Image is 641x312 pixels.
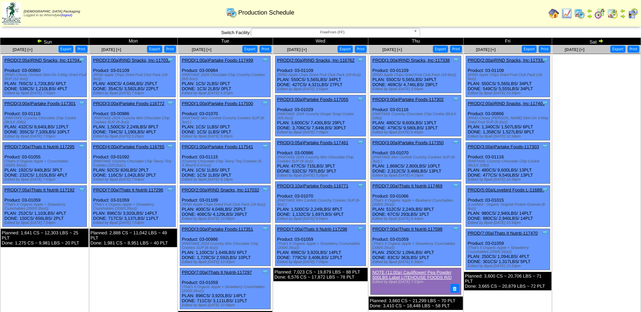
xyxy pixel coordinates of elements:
div: Planned: 1,641 CS ~ 12,303 LBS ~ 25 PLT Done: 1,275 CS ~ 9,981 LBS ~ 20 PLT [1,229,89,247]
span: [DEMOGRAPHIC_DATA] Packaging [24,10,80,14]
a: [DATE] [+] [192,47,212,52]
img: line_graph.gif [561,8,572,19]
div: Planned: 3,660 CS ~ 21,299 LBS ~ 70 PLT Done: 3,410 CS ~ 18,448 LBS ~ 58 PLT [369,296,463,310]
div: (PARTAKE Mini Confetti Crunchy Cookies SUP (8‐3oz) ) [182,116,270,124]
td: Fri [463,38,552,45]
a: PROD(2:00a)RIND Snacks, Inc-117031 [93,58,171,63]
td: Wed [273,38,368,45]
div: Edited by Bpali [DATE] 3:55pm [277,87,366,91]
td: Mon [89,38,178,45]
img: Tooltip [452,96,459,103]
a: PROD(1:00a)Partake Foods-117500 [182,101,253,106]
img: Tooltip [357,139,364,146]
a: PROD(1:00a)RIND Snacks, Inc-117338 [372,58,450,63]
div: (Crunchy Chocolate Chip Teeny Tiny Cookies (6-3.35oz/5-0.67oz)) [182,159,270,167]
a: PROD(3:00a)Partake Foods-116772 [93,101,165,106]
a: [DATE] [+] [476,47,496,52]
a: PROD(2:00a)RIND Snacks, Inc-117405 [468,101,545,106]
img: calendarprod.gif [574,8,585,19]
img: Tooltip [262,269,269,276]
a: [DATE] [+] [101,47,121,52]
div: (PARTAKE 2024 Crunchy Ginger Snap Cookie (6/5.5oz)) [277,112,366,120]
div: Edited by Bpali [DATE] 7:55pm [4,91,87,95]
span: [DATE] [+] [565,47,584,52]
button: Print [260,46,271,53]
div: Edited by Bpali [DATE] 5:26pm [93,134,175,138]
a: PROD(2:00a)RIND Snacks, Inc-117032 [182,187,259,192]
a: NOTE (11:00a) Cauliflower/ Pea Powder 500LBS Label LITEHOUSE FOODS R/D [372,270,452,280]
a: PROD(3:00a)Partake Foods-117350 [372,140,444,145]
a: PROD(2:05a)RIND Snacks, Inc-117041 [4,58,82,63]
div: Product: 03-00986 PLAN: 1,100CS / 1,649LBS / 6PLT DONE: 1,729CS / 2,592LBS / 10PLT [180,225,271,266]
div: Product: 03-01059 PLAN: 250CS / 1,094LBS / 4PLT DONE: 301CS / 1,317LBS / 5PLT [466,229,550,270]
img: Tooltip [542,186,548,193]
div: Product: 03-01070 PLAN: 1,500CS / 2,249LBS / 8PLT DONE: 1,132CS / 1,697LBS / 6PLT [275,182,366,223]
div: Product: 03-01109 PLAN: 550CS / 5,565LBS / 34PLT DONE: 469CS / 4,746LBS / 29PLT [370,56,461,93]
div: Edited by Bpali [DATE] 7:55pm [4,178,87,182]
div: Product: 03-00860 PLAN: 765CS / 1,720LBS / 6PLT DONE: 538CS / 1,210LBS / 4PLT [3,56,87,97]
div: Edited by Bpali [DATE] 3:28pm [277,174,366,178]
div: Edited by Bpali [DATE] 10:33pm [468,264,550,268]
div: Product: 03-00986 PLAN: 1,500CS / 2,249LBS / 8PLT DONE: 794CS / 1,190LBS / 4PLT [91,99,175,140]
div: Product: 03-00866 PLAN: 1,340CS / 1,507LBS / 6PLT DONE: 1,358CS / 1,527LBS / 6PLT [466,99,550,140]
button: Print [627,46,639,53]
a: PROD(3:05a)Partake Foods-117461 [277,140,348,145]
div: (PARTAKE Mini Confetti Crunchy Cookies SUP (8‐3oz) ) [277,199,366,207]
div: Product: 03-01029 PLAN: 3,600CS / 7,430LBS / 29PLT DONE: 3,706CS / 7,649LBS / 30PLT [275,95,366,136]
a: PROD(7:00a)Thats It Nutriti-117298 [277,227,347,232]
div: (RIND-Chewy Orchard Skin-On 3-Way Dried Fruit SUP (12-3oz)) [4,73,87,81]
div: Planned: 7,023 CS ~ 19,879 LBS ~ 88 PLT Done: 6,576 CS ~ 17,872 LBS ~ 78 PLT [273,268,368,281]
div: Product: 03-01116 PLAN: 480CS / 9,600LBS / 13PLT DONE: 477CS / 9,540LBS / 13PLT [466,142,550,184]
div: (That's It Organic Apple + Strawberry Crunchables (200/0.35oz)) [277,242,366,250]
a: [DATE] [+] [287,47,307,52]
img: Tooltip [452,57,459,63]
div: Planned: 2,888 CS ~ 11,042 LBS ~ 49 PLT Done: 1,981 CS ~ 8,951 LBS ~ 40 PLT [90,229,177,247]
img: arrowleft.gif [587,8,592,14]
span: FreeFrom (FF) [254,28,411,36]
div: Edited by Bpali [DATE] 4:19pm [372,174,461,178]
button: Export [147,46,162,53]
a: PROD(1:00a)Partake Foods-117499 [182,58,253,63]
img: Tooltip [357,57,364,63]
div: Edited by Bpali [DATE] 7:09pm [277,260,366,264]
img: arrowleft.gif [620,8,625,14]
td: Sun [0,38,89,45]
img: Tooltip [452,182,459,189]
a: PROD(2:00a)RIND Snacks, Inc-117339 [468,58,545,63]
div: (PARTAKE Mini Confetti Crunchy Cookies SUP (8‐3oz) ) [372,155,461,163]
img: Tooltip [167,143,174,150]
a: [DATE] [+] [383,47,402,52]
div: Product: 03-01070 PLAN: 1CS / 1LBS / 0PLT DONE: 1CS / 1LBS / 0PLT [180,99,271,140]
a: PROD(3:10a)Partake Foods-116771 [277,183,348,188]
img: calendarinout.gif [607,8,618,19]
div: (That's It Organic Apple + Blueberry Crunchables (200/0.35oz)) [372,199,461,207]
img: calendarblend.gif [594,8,605,19]
div: Product: 03-01070 PLAN: 1,868CS / 2,800LBS / 10PLT DONE: 2,312CS / 3,466LBS / 13PLT [370,138,461,180]
button: Export [522,46,537,53]
div: Edited by Bpali [DATE] 10:34pm [468,221,550,225]
img: arrowright.gif [620,14,625,19]
img: Tooltip [357,96,364,103]
span: Logged in as Athorndyke [24,10,80,17]
button: Export [610,46,625,53]
div: Product: 03-01015 PLAN: 980CS / 2,940LBS / 14PLT DONE: 980CS / 2,940LBS / 14PLT [466,186,550,227]
td: Sat [552,38,641,45]
div: Edited by Bpali [DATE] 10:08pm [182,217,270,221]
a: PROD(3:00a)Partake Foods-117302 [372,97,444,102]
a: PROD(3:00a)Partake Foods-117301 [4,101,76,106]
div: Product: 03-01116 PLAN: 432CS / 8,640LBS / 12PLT DONE: 355CS / 7,100LBS / 10PLT [3,99,87,140]
div: Product: 03-00986 PLAN: 477CS / 715LBS / 3PLT DONE: 532CS / 797LBS / 3PLT [275,138,366,180]
div: (That's It Organic Apple + Strawberry Crunchables (200/0.35oz)) [468,246,550,254]
div: Edited by Bpali [DATE] 5:37pm [182,91,270,95]
img: Tooltip [357,226,364,232]
img: Tooltip [542,57,548,63]
div: Product: 03-01092 PLAN: 92CS / 826LBS / 2PLT DONE: 116CS / 1,042LBS / 2PLT [91,142,175,184]
img: arrowright.gif [587,14,592,19]
div: (PARTAKE Crunchy Chocolate Chip Cookie (BULK 20lb)) [468,159,550,167]
button: Print [164,46,176,53]
div: Edited by Bpali [DATE] 9:59pm [277,217,366,221]
div: Product: 03-01059 PLAN: 896CS / 3,920LBS / 14PLT DONE: 779CS / 3,408LBS / 12PLT [275,225,366,266]
div: Edited by Bpali [DATE] 7:54pm [93,178,175,182]
td: Thu [368,38,463,45]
